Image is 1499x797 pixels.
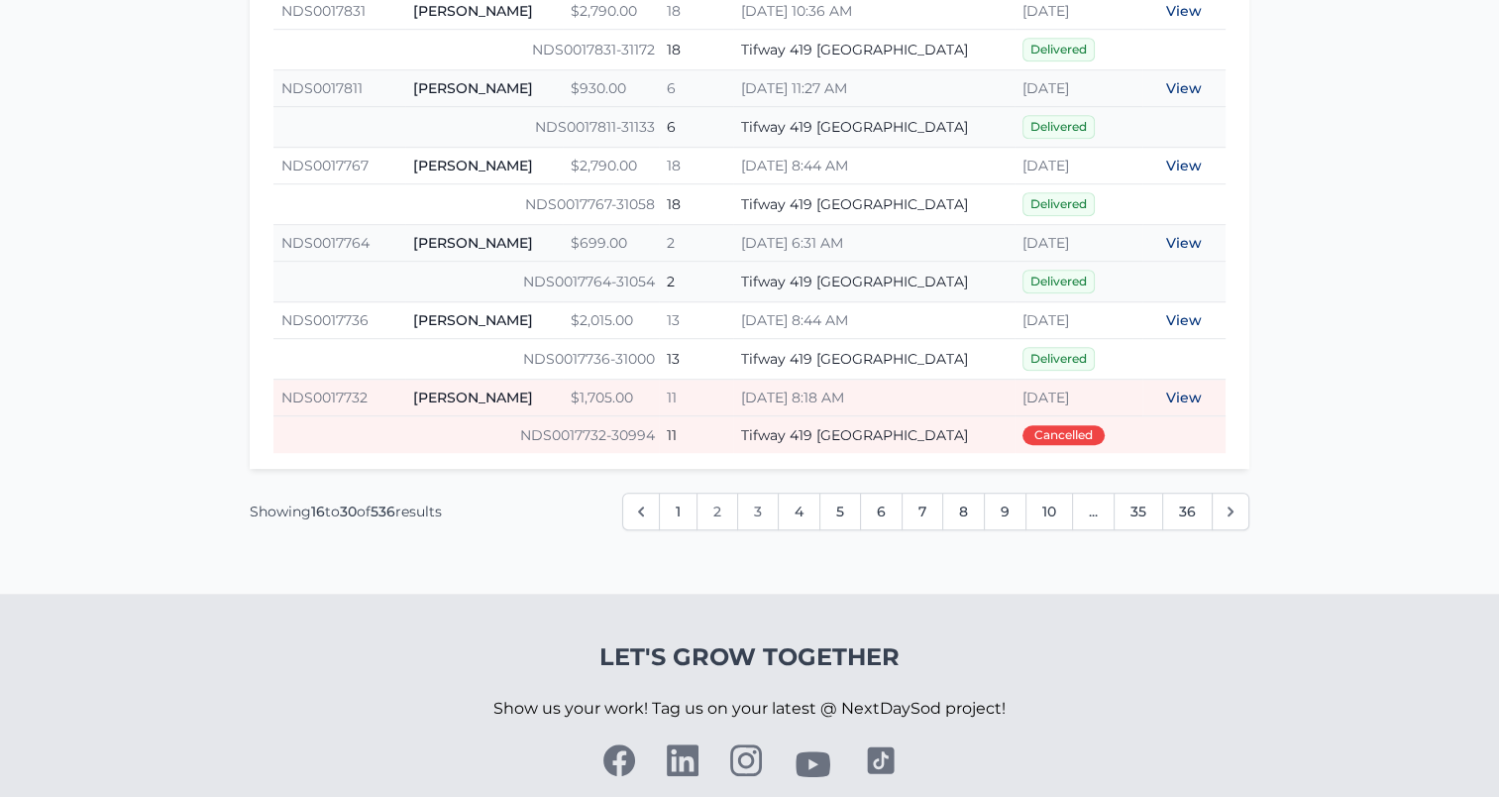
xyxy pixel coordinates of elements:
a: Go to page 10 [1025,493,1073,530]
p: Show us your work! Tag us on your latest @ NextDaySod project! [493,673,1006,744]
td: [PERSON_NAME] [405,302,563,339]
td: NDS0017811-31133 [273,107,659,148]
a: View [1166,2,1202,20]
a: Go to page 35 [1114,493,1163,530]
td: [DATE] [1015,225,1143,262]
td: Tifway 419 [GEOGRAPHIC_DATA] [733,107,1015,148]
a: Next &raquo; [1212,493,1249,530]
td: NDS0017732-30994 [273,416,659,454]
span: Delivered [1022,38,1095,61]
td: Tifway 419 [GEOGRAPHIC_DATA] [733,339,1015,380]
td: [DATE] 8:44 AM [733,302,1015,339]
td: [DATE] 6:31 AM [733,225,1015,262]
td: [PERSON_NAME] [405,148,563,184]
a: NDS0017831 [281,2,366,20]
td: $1,705.00 [563,380,659,416]
td: $930.00 [563,70,659,107]
a: Go to page 1 [659,493,697,530]
td: $2,790.00 [563,148,659,184]
span: 30 [340,503,357,520]
td: NDS0017767-31058 [273,184,659,225]
a: Go to page 9 [984,493,1026,530]
td: [DATE] 8:18 AM [733,380,1015,416]
td: [DATE] 8:44 AM [733,148,1015,184]
span: Cancelled [1022,425,1105,445]
a: Go to page 8 [942,493,985,530]
td: 6 [659,70,733,107]
td: [DATE] [1015,302,1143,339]
td: NDS0017736-31000 [273,339,659,380]
td: 13 [659,339,733,380]
a: NDS0017764 [281,234,370,252]
span: 2 [696,493,738,530]
a: Go to page 6 [860,493,903,530]
td: NDS0017764-31054 [273,262,659,302]
nav: Pagination Navigation [250,493,1249,530]
a: View [1166,79,1202,97]
span: Delivered [1022,270,1095,293]
td: NDS0017831-31172 [273,30,659,70]
td: [DATE] 11:27 AM [733,70,1015,107]
a: NDS0017736 [281,311,369,329]
a: View [1166,311,1202,329]
a: NDS0017811 [281,79,363,97]
td: 2 [659,262,733,302]
span: 16 [311,503,325,520]
span: Delivered [1022,115,1095,139]
td: Tifway 419 [GEOGRAPHIC_DATA] [733,416,1015,454]
td: 13 [659,302,733,339]
td: Tifway 419 [GEOGRAPHIC_DATA] [733,262,1015,302]
td: 18 [659,148,733,184]
td: 18 [659,30,733,70]
td: 11 [659,380,733,416]
td: 18 [659,184,733,225]
td: [DATE] [1015,380,1143,416]
a: Go to page 7 [902,493,943,530]
span: ... [1072,493,1115,530]
td: 6 [659,107,733,148]
p: Showing to of results [250,502,442,521]
td: Tifway 419 [GEOGRAPHIC_DATA] [733,30,1015,70]
span: Delivered [1022,347,1095,371]
a: NDS0017767 [281,157,369,174]
a: &laquo; Previous [622,493,660,530]
a: View [1166,157,1202,174]
a: Go to page 3 [737,493,779,530]
a: View [1166,234,1202,252]
span: Delivered [1022,192,1095,216]
td: [DATE] [1015,148,1143,184]
td: [PERSON_NAME] [405,380,563,416]
td: $2,015.00 [563,302,659,339]
td: [PERSON_NAME] [405,225,563,262]
td: 2 [659,225,733,262]
h4: Let's Grow Together [493,641,1006,673]
a: View [1166,389,1202,406]
td: 11 [659,416,733,454]
a: Go to page 36 [1162,493,1213,530]
td: [DATE] [1015,70,1143,107]
a: Go to page 5 [819,493,861,530]
span: 536 [371,503,395,520]
a: NDS0017732 [281,389,368,406]
td: Tifway 419 [GEOGRAPHIC_DATA] [733,184,1015,225]
a: Go to page 4 [778,493,820,530]
td: $699.00 [563,225,659,262]
td: [PERSON_NAME] [405,70,563,107]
